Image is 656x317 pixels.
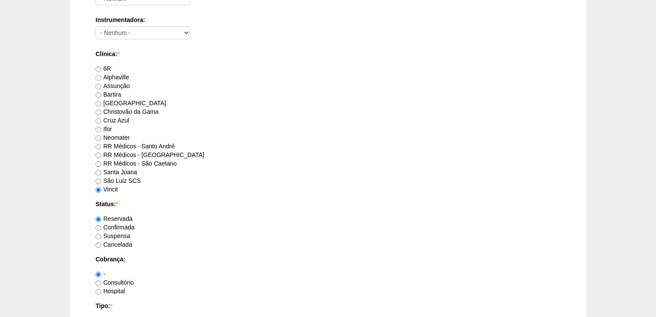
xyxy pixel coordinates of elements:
[96,288,125,295] label: Hospital
[96,255,560,264] label: Cobrança:
[96,170,101,176] input: Santa Joana
[96,169,137,176] label: Santa Joana
[118,50,120,57] span: Este campo é obrigatório.
[96,151,204,158] label: RR Médicos - [GEOGRAPHIC_DATA]
[96,280,101,286] input: Consultório
[116,201,118,207] span: Este campo é obrigatório.
[96,75,101,81] input: Alphaville
[96,108,158,115] label: Christovão da Gama
[96,84,101,89] input: Assunção
[96,66,101,72] input: 6R
[96,50,560,58] label: Clínica:
[96,161,101,167] input: RR Médicos - São Caetano
[110,302,112,309] span: Este campo é obrigatório.
[96,144,101,150] input: RR Médicos - Santo André
[96,117,129,124] label: Cruz Azul
[96,16,560,24] label: Instrumentadora:
[96,74,129,81] label: Alphaville
[96,92,101,98] input: Bartira
[96,91,121,98] label: Bartira
[96,127,101,132] input: Ifor
[96,215,133,222] label: Reservada
[96,82,130,89] label: Assunção
[96,100,166,107] label: [GEOGRAPHIC_DATA]
[96,177,141,184] label: São Luiz SCS
[96,289,101,295] input: Hospital
[96,153,101,158] input: RR Médicos - [GEOGRAPHIC_DATA]
[96,272,101,277] input: -
[96,160,176,167] label: RR Médicos - São Caetano
[96,143,175,150] label: RR Médicos - Santo André
[96,200,560,208] label: Status:
[96,217,101,222] input: Reservada
[96,225,101,231] input: Confirmada
[96,110,101,115] input: Christovão da Gama
[96,279,134,286] label: Consultório
[96,242,101,248] input: Cancelada
[96,270,105,277] label: -
[96,179,101,184] input: São Luiz SCS
[96,134,130,141] label: Neomater
[96,301,560,310] label: Tipo:
[96,118,101,124] input: Cruz Azul
[96,65,111,72] label: 6R
[96,241,132,248] label: Cancelada
[96,232,130,239] label: Suspensa
[96,187,101,193] input: Vincit
[96,126,112,132] label: Ifor
[96,135,101,141] input: Neomater
[96,101,101,107] input: [GEOGRAPHIC_DATA]
[96,224,134,231] label: Confirmada
[96,186,118,193] label: Vincit
[96,234,101,239] input: Suspensa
